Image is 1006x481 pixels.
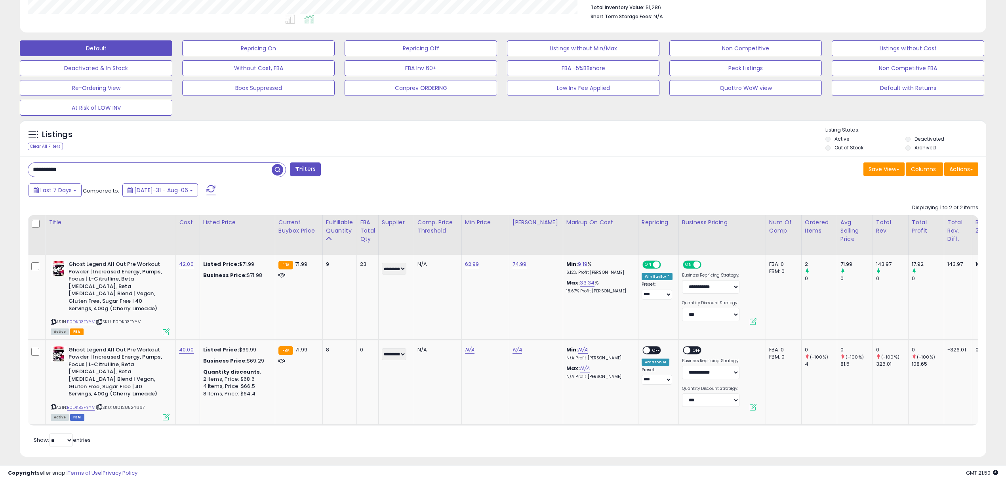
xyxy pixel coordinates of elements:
div: Clear All Filters [28,143,63,150]
button: Listings without Min/Max [507,40,659,56]
div: Markup on Cost [566,218,635,227]
div: 0 [876,275,908,282]
span: Last 7 Days [40,186,72,194]
div: Win BuyBox * [642,273,673,280]
span: Columns [911,165,936,173]
button: Deactivated & In Stock [20,60,172,76]
a: N/A [578,346,587,354]
b: Max: [566,365,580,372]
a: N/A [580,365,589,372]
div: Total Rev. Diff. [947,218,969,243]
div: [PERSON_NAME] [513,218,560,227]
div: 4 Items, Price: $66.5 [203,383,269,390]
small: FBA [278,346,293,355]
div: 2 [805,261,837,268]
span: Show: entries [34,436,91,444]
div: $69.99 [203,346,269,353]
div: Avg Selling Price [840,218,869,243]
small: (-100%) [917,354,935,360]
small: (-100%) [846,354,864,360]
div: Min Price [465,218,506,227]
b: Min: [566,260,578,268]
b: Min: [566,346,578,353]
div: Preset: [642,367,673,385]
small: FBA [278,261,293,269]
b: Short Term Storage Fees: [591,13,652,20]
a: Terms of Use [68,469,101,477]
small: (-100%) [810,354,828,360]
a: 40.00 [179,346,194,354]
span: Compared to: [83,187,119,195]
span: | SKU: 810128524667 [96,404,145,410]
div: 17.92 [912,261,944,268]
span: N/A [654,13,663,20]
img: 41O1S1CuFyL._SL40_.jpg [51,261,67,277]
label: Archived [915,144,936,151]
label: Quantity Discount Strategy: [682,300,739,306]
button: Default with Returns [832,80,984,96]
div: N/A [417,346,455,353]
button: Columns [906,162,943,176]
div: 0 [876,346,908,353]
a: B0DKB3FYYV [67,404,95,411]
div: $69.29 [203,357,269,365]
b: Max: [566,279,580,286]
div: -326.01 [947,346,966,353]
button: Filters [290,162,321,176]
div: BB Share 24h. [976,218,1004,235]
label: Deactivated [915,136,944,142]
div: Amazon AI [642,359,669,366]
div: 8 [326,346,351,353]
b: Listed Price: [203,346,239,353]
div: seller snap | | [8,470,137,477]
button: FBA -5%BBshare [507,60,659,76]
div: Business Pricing [682,218,762,227]
div: 4 [805,361,837,368]
div: Comp. Price Threshold [417,218,458,235]
div: Repricing [642,218,675,227]
div: FBA: 0 [769,346,795,353]
div: : [203,368,269,376]
th: CSV column name: cust_attr_1_Supplier [378,215,414,255]
b: Total Inventory Value: [591,4,644,11]
span: ON [643,261,653,268]
a: 9.19 [578,260,587,268]
div: 143.97 [947,261,966,268]
div: 326.01 [876,361,908,368]
a: 42.00 [179,260,194,268]
p: N/A Profit [PERSON_NAME] [566,355,632,361]
div: 0 [912,346,944,353]
span: OFF [660,261,673,268]
div: 81.5 [840,361,873,368]
span: All listings currently available for purchase on Amazon [51,328,69,335]
div: Fulfillable Quantity [326,218,353,235]
p: Listing States: [825,126,986,134]
a: N/A [465,346,474,354]
div: Total Profit [912,218,941,235]
th: The percentage added to the cost of goods (COGS) that forms the calculator for Min & Max prices. [563,215,638,255]
div: ASIN: [51,346,170,420]
div: 23 [360,261,372,268]
div: 9 [326,261,351,268]
div: Title [49,218,172,227]
div: % [566,279,632,294]
span: 2025-08-14 21:50 GMT [966,469,998,477]
span: FBM [70,414,84,421]
button: Save View [863,162,905,176]
b: Listed Price: [203,260,239,268]
div: ASIN: [51,261,170,334]
a: 62.99 [465,260,479,268]
a: 33.34 [580,279,594,287]
div: FBM: 0 [769,353,795,361]
button: FBA Inv 60+ [345,60,497,76]
span: OFF [690,347,703,353]
button: Repricing On [182,40,335,56]
button: Without Cost, FBA [182,60,335,76]
p: 18.67% Profit [PERSON_NAME] [566,288,632,294]
button: Re-Ordering View [20,80,172,96]
div: Displaying 1 to 2 of 2 items [912,204,978,212]
a: Privacy Policy [103,469,137,477]
button: Default [20,40,172,56]
div: 2 Items, Price: $68.6 [203,376,269,383]
h5: Listings [42,129,72,140]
